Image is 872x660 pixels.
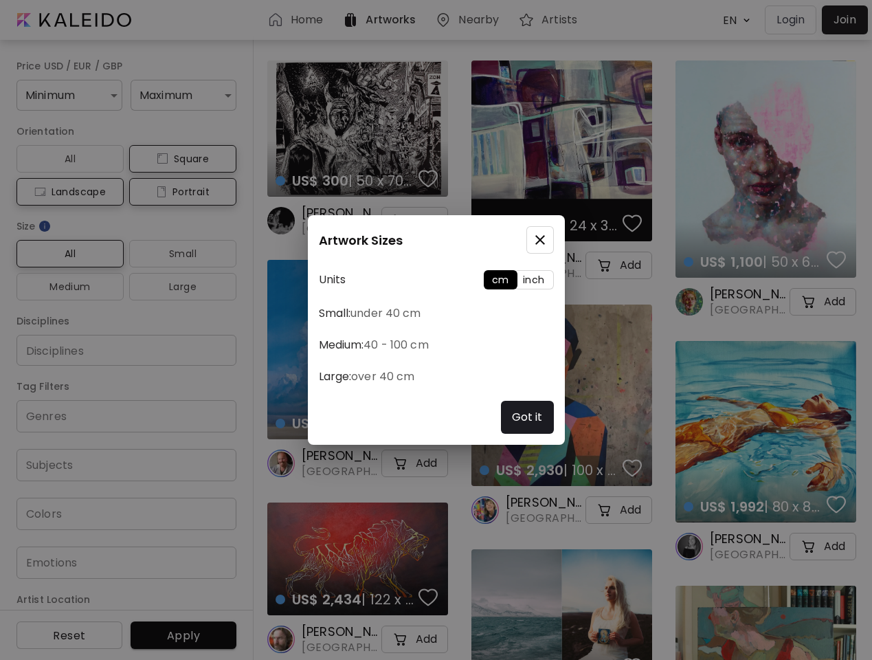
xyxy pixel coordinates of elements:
[523,273,545,287] span: inch
[319,272,346,287] h6: Units
[351,368,414,384] span: over 40 cm
[319,369,554,384] h6: Large:
[364,337,428,353] span: 40 - 100 cm
[512,409,543,426] h6: Got it
[319,306,554,321] h6: Small:
[514,270,554,289] button: inch
[501,401,554,434] button: Got it
[319,231,403,250] h5: Artwork Sizes
[484,270,517,289] button: cm
[492,273,509,287] span: cm
[350,305,421,321] span: under 40 cm
[319,338,554,353] h6: Medium:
